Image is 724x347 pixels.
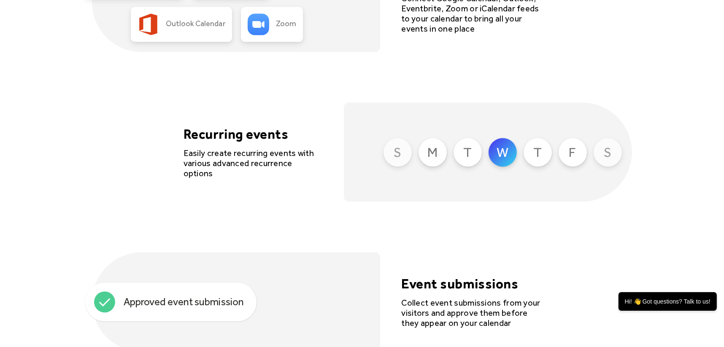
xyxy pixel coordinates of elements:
div: Easily create recurring events with various advanced recurrence options [184,148,323,178]
div: Zoom [276,19,296,29]
div: S [604,144,611,160]
div: Collect event submissions from your visitors and approve them before they appear on your calendar [401,298,540,328]
div: T [533,144,542,160]
div: S [394,144,401,160]
div: W [497,144,508,160]
h4: Recurring events [184,126,323,142]
div: Outlook Calendar [166,19,225,29]
div: Approved event submission [124,296,244,308]
div: M [427,144,438,160]
div: T [463,144,472,160]
h4: Event submissions [401,276,540,292]
div: F [569,144,576,160]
